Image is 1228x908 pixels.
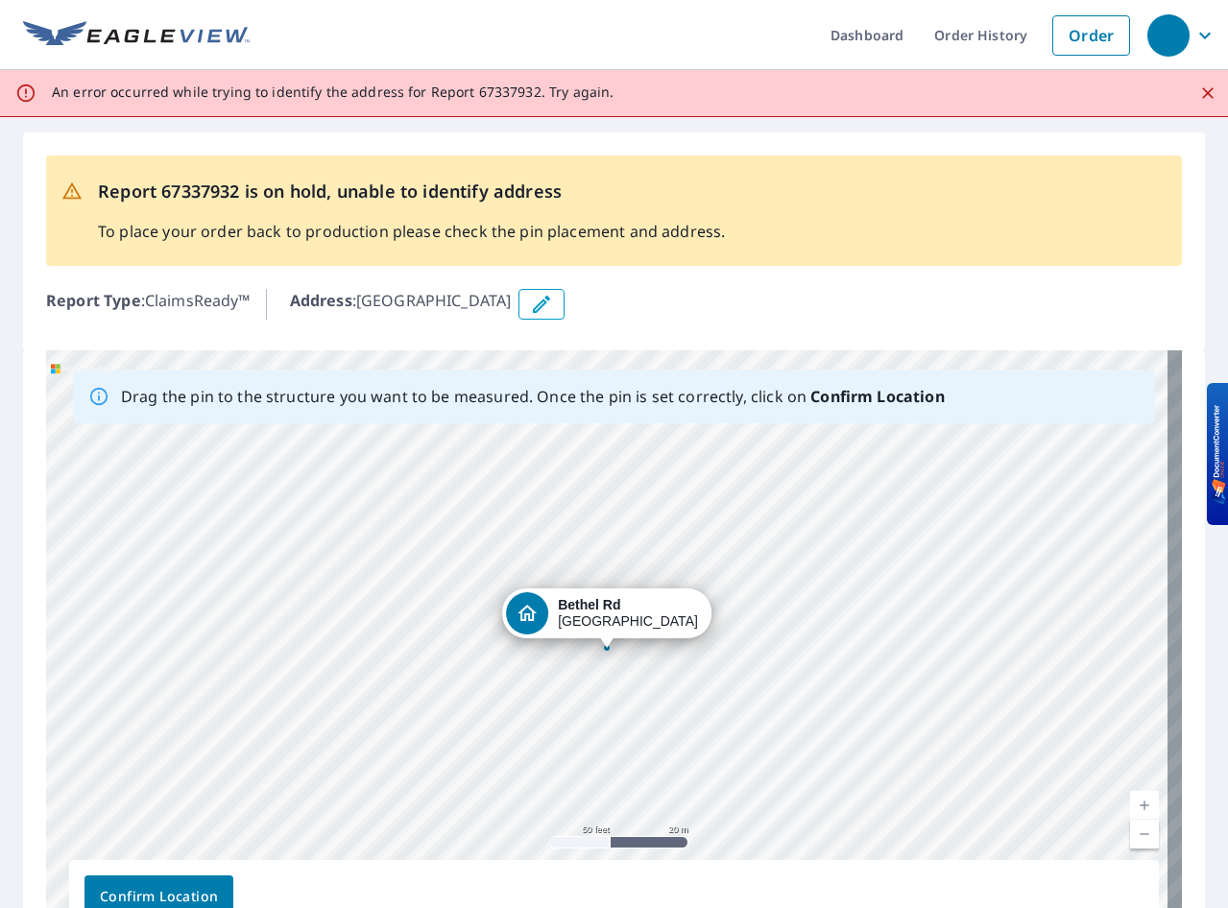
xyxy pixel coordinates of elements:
[52,84,614,101] p: An error occurred while trying to identify the address for Report 67337932. Try again.
[98,220,725,243] p: To place your order back to production please check the pin placement and address.
[558,597,698,630] div: [GEOGRAPHIC_DATA]
[810,386,944,407] b: Confirm Location
[558,597,620,612] strong: Bethel Rd
[98,179,725,204] p: Report 67337932 is on hold, unable to identify address
[290,290,352,311] b: Address
[502,588,711,648] div: Dropped pin, building 1, Residential property, Bethel Rd Southport, NC 28461
[290,289,512,320] p: : [GEOGRAPHIC_DATA]
[121,385,945,408] p: Drag the pin to the structure you want to be measured. Once the pin is set correctly, click on
[1130,820,1159,848] a: Current Level 19, Zoom Out
[23,21,250,50] img: EV Logo
[46,290,141,311] b: Report Type
[1130,791,1159,820] a: Current Level 19, Zoom In
[46,289,251,320] p: : ClaimsReady™
[1212,405,1226,504] img: BKR5lM0sgkDqAAAAAElFTkSuQmCC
